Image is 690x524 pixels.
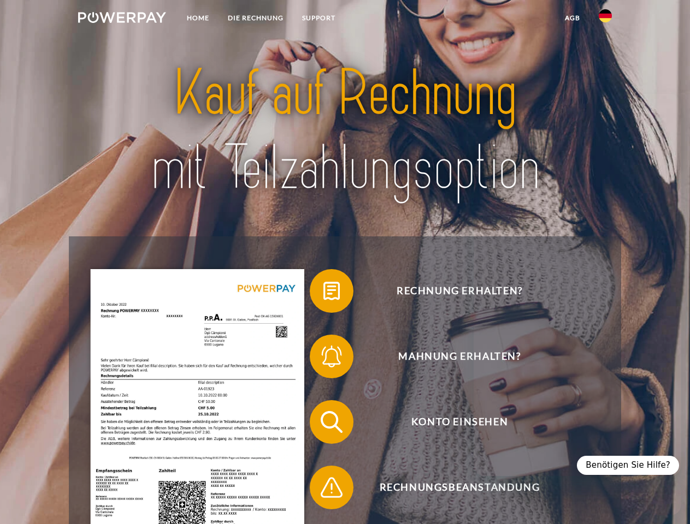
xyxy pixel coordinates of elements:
a: Home [178,8,219,28]
a: SUPPORT [293,8,345,28]
span: Konto einsehen [326,400,593,444]
iframe: Messaging window [474,94,681,476]
img: qb_warning.svg [318,474,345,501]
img: title-powerpay_de.svg [104,52,586,209]
span: Mahnung erhalten? [326,335,593,378]
button: Rechnungsbeanstandung [310,466,594,509]
img: logo-powerpay-white.svg [78,12,166,23]
img: de [599,9,612,22]
button: Rechnung erhalten? [310,269,594,313]
img: qb_bill.svg [318,277,345,305]
img: qb_search.svg [318,408,345,436]
span: Rechnungsbeanstandung [326,466,593,509]
a: agb [556,8,589,28]
button: Mahnung erhalten? [310,335,594,378]
a: DIE RECHNUNG [219,8,293,28]
button: Konto einsehen [310,400,594,444]
span: Rechnung erhalten? [326,269,593,313]
img: qb_bell.svg [318,343,345,370]
iframe: Button to launch messaging window [646,480,681,515]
